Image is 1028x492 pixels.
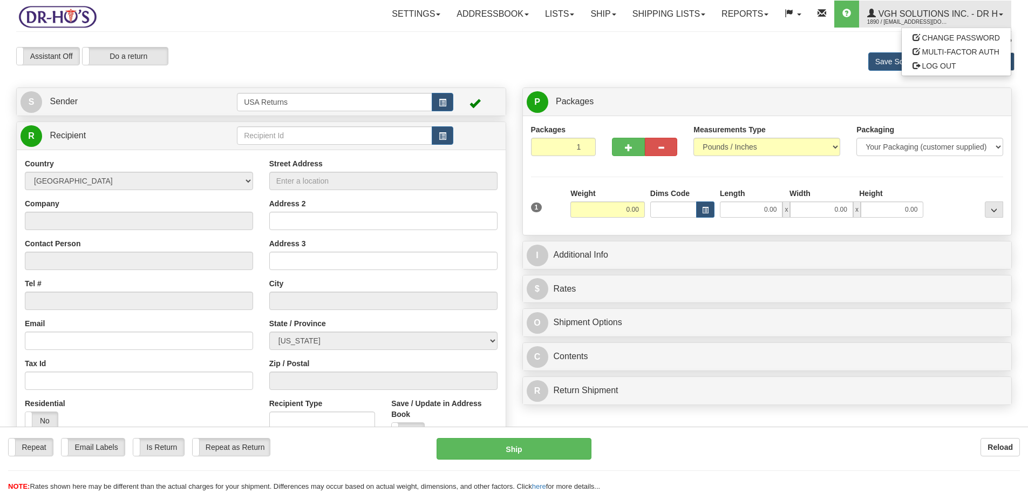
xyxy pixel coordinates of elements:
label: Height [859,188,883,199]
label: City [269,278,283,289]
a: Addressbook [448,1,537,28]
span: Recipient [50,131,86,140]
span: Packages [556,97,594,106]
a: Settings [384,1,448,28]
input: Recipient Id [237,126,432,145]
a: $Rates [527,278,1008,300]
span: R [21,125,42,147]
a: VGH Solutions Inc. - Dr H 1890 / [EMAIL_ADDRESS][DOMAIN_NAME] [859,1,1011,28]
span: C [527,346,548,368]
span: 1890 / [EMAIL_ADDRESS][DOMAIN_NAME] [867,17,948,28]
span: LOG OUT [922,62,956,70]
label: Packaging [856,124,894,135]
label: No [25,412,58,429]
label: Is Return [133,439,184,456]
label: Company [25,198,59,209]
label: Dims Code [650,188,690,199]
span: S [21,91,42,113]
label: Assistant Off [17,48,79,65]
a: CContents [527,346,1008,368]
label: Email Labels [62,439,125,456]
span: CHANGE PASSWORD [922,33,1000,42]
label: Zip / Postal [269,358,310,369]
label: No [392,423,424,440]
label: Tel # [25,278,42,289]
a: Ship [582,1,624,28]
a: P Packages [527,91,1008,113]
a: R Recipient [21,125,213,147]
b: Reload [988,443,1013,451]
a: Shipping lists [624,1,713,28]
span: 1 [531,203,542,212]
span: R [527,380,548,402]
span: O [527,312,548,334]
img: logo1890.jpg [16,3,99,30]
input: Enter a location [269,172,498,190]
a: IAdditional Info [527,244,1008,266]
a: here [532,482,546,490]
a: S Sender [21,91,237,113]
label: Packages [531,124,566,135]
span: x [853,201,861,218]
a: MULTI-FACTOR AUTH [902,45,1011,59]
a: CHANGE PASSWORD [902,31,1011,45]
label: Address 3 [269,238,306,249]
button: Ship [437,438,591,460]
span: MULTI-FACTOR AUTH [922,48,999,56]
label: Email [25,318,45,329]
label: State / Province [269,318,326,329]
iframe: chat widget [1003,191,1027,301]
label: Weight [570,188,595,199]
label: Tax Id [25,358,46,369]
label: Recipient Type [269,398,323,409]
a: OShipment Options [527,312,1008,334]
label: Address 2 [269,198,306,209]
label: Save / Update in Address Book [391,398,497,420]
button: Reload [981,438,1020,456]
label: Street Address [269,158,323,169]
span: VGH Solutions Inc. - Dr H [876,9,998,18]
label: Country [25,158,54,169]
span: Sender [50,97,78,106]
button: Save Screen Layout [868,52,955,71]
a: RReturn Shipment [527,380,1008,402]
label: Residential [25,398,65,409]
span: $ [527,278,548,300]
label: Do a return [83,48,168,65]
div: ... [985,201,1003,218]
label: Length [720,188,745,199]
span: x [782,201,790,218]
span: NOTE: [8,482,30,490]
input: Sender Id [237,93,432,111]
a: LOG OUT [902,59,1011,73]
span: I [527,245,548,266]
span: P [527,91,548,113]
div: Support: 1 - 855 - 55 - 2SHIP [16,37,1012,46]
a: Lists [537,1,582,28]
a: Reports [713,1,777,28]
label: Measurements Type [693,124,766,135]
label: Repeat [9,439,53,456]
label: Repeat as Return [193,439,270,456]
label: Width [789,188,811,199]
label: Contact Person [25,238,80,249]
